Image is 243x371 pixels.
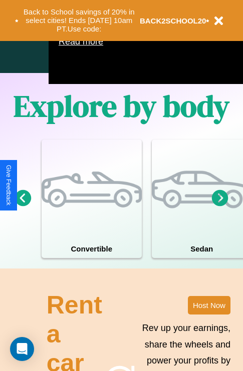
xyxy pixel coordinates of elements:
[5,165,12,205] div: Give Feedback
[10,337,34,361] div: Open Intercom Messenger
[188,296,230,314] button: Host Now
[19,5,140,36] button: Back to School savings of 20% in select cities! Ends [DATE] 10am PT.Use code:
[140,16,206,25] b: BACK2SCHOOL20
[14,85,229,126] h1: Explore by body
[42,239,142,258] h4: Convertible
